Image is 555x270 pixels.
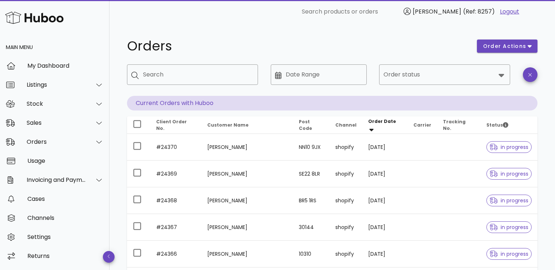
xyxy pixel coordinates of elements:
[483,42,527,50] span: order actions
[362,161,408,187] td: [DATE]
[150,187,201,214] td: #24368
[329,116,362,134] th: Channel
[486,122,508,128] span: Status
[408,116,437,134] th: Carrier
[293,134,329,161] td: NN10 9JX
[201,134,293,161] td: [PERSON_NAME]
[443,119,466,131] span: Tracking No.
[150,214,201,241] td: #24367
[490,198,528,203] span: in progress
[293,116,329,134] th: Post Code
[477,40,537,53] button: order actions
[27,157,104,164] div: Usage
[413,122,431,128] span: Carrier
[362,134,408,161] td: [DATE]
[127,96,537,110] p: Current Orders with Huboo
[201,187,293,214] td: [PERSON_NAME]
[490,225,528,230] span: in progress
[201,116,293,134] th: Customer Name
[27,252,104,259] div: Returns
[362,116,408,134] th: Order Date: Sorted descending. Activate to remove sorting.
[362,214,408,241] td: [DATE]
[5,10,63,26] img: Huboo Logo
[362,241,408,267] td: [DATE]
[329,134,362,161] td: shopify
[127,40,468,53] h1: Orders
[27,138,86,145] div: Orders
[329,161,362,187] td: shopify
[500,7,519,16] a: Logout
[27,176,86,183] div: Invoicing and Payments
[490,251,528,256] span: in progress
[293,214,329,241] td: 30144
[201,214,293,241] td: [PERSON_NAME]
[27,233,104,240] div: Settings
[329,241,362,267] td: shopify
[299,119,312,131] span: Post Code
[481,116,537,134] th: Status
[293,241,329,267] td: 10310
[27,195,104,202] div: Cases
[379,64,510,85] div: Order status
[201,161,293,187] td: [PERSON_NAME]
[27,62,104,69] div: My Dashboard
[368,118,396,124] span: Order Date
[293,187,329,214] td: BR5 1RS
[362,187,408,214] td: [DATE]
[150,161,201,187] td: #24369
[150,116,201,134] th: Client Order No.
[413,7,461,16] span: [PERSON_NAME]
[27,100,86,107] div: Stock
[201,241,293,267] td: [PERSON_NAME]
[150,134,201,161] td: #24370
[335,122,356,128] span: Channel
[207,122,248,128] span: Customer Name
[150,241,201,267] td: #24366
[156,119,187,131] span: Client Order No.
[293,161,329,187] td: SE22 8LR
[27,214,104,221] div: Channels
[437,116,481,134] th: Tracking No.
[463,7,495,16] span: (Ref: 8257)
[490,145,528,150] span: in progress
[27,81,86,88] div: Listings
[329,214,362,241] td: shopify
[329,187,362,214] td: shopify
[27,119,86,126] div: Sales
[490,171,528,176] span: in progress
